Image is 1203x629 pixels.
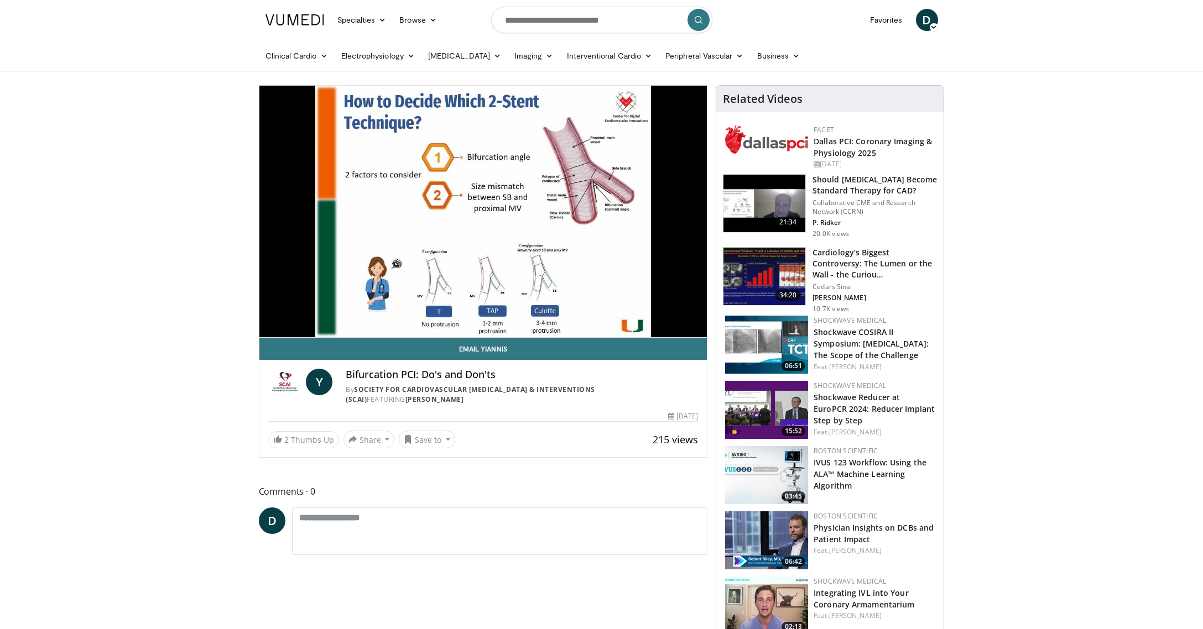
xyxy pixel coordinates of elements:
img: VuMedi Logo [265,14,324,25]
a: Shockwave COSIRA II Symposium: [MEDICAL_DATA]: The Scope of the Challenge [814,327,929,360]
a: Shockwave Medical [814,381,886,390]
a: Business [751,45,807,67]
a: Physician Insights on DCBs and Patient Impact [814,522,934,544]
span: 34:20 [775,290,801,301]
a: Email Yiannis [259,338,707,360]
a: Dallas PCI: Coronary Imaging & Physiology 2025 [814,136,932,158]
p: 10.7K views [813,305,849,313]
video-js: Video Player [259,86,707,338]
p: P. Ridker [813,218,937,227]
a: Peripheral Vascular [659,45,750,67]
a: D [259,507,285,534]
img: Society for Cardiovascular Angiography & Interventions (SCAI) [268,369,302,395]
a: [PERSON_NAME] [829,611,882,620]
span: 06:51 [782,361,805,371]
a: Boston Scientific [814,511,878,521]
a: Boston Scientific [814,446,878,455]
a: Shockwave Medical [814,316,886,325]
a: Specialties [331,9,393,31]
div: Feat. [814,362,935,372]
span: Comments 0 [259,484,708,499]
a: Electrophysiology [335,45,421,67]
a: Imaging [508,45,560,67]
a: D [916,9,938,31]
img: eb63832d-2f75-457d-8c1a-bbdc90eb409c.150x105_q85_crop-smart_upscale.jpg [723,175,805,232]
span: 06:42 [782,557,805,567]
a: [PERSON_NAME] [829,427,882,437]
a: 21:34 Should [MEDICAL_DATA] Become Standard Therapy for CAD? Collaborative CME and Research Netwo... [723,174,937,238]
input: Search topics, interventions [491,7,712,33]
span: 21:34 [775,217,801,228]
button: Save to [399,431,455,448]
p: 20.0K views [813,229,849,238]
a: Integrating IVL into Your Coronary Armamentarium [814,588,914,610]
h4: Related Videos [723,92,803,106]
a: Shockwave Reducer at EuroPCR 2024: Reducer Implant Step by Step [814,392,935,426]
span: 03:45 [782,491,805,501]
a: Favorites [863,9,909,31]
div: [DATE] [668,411,698,421]
span: 2 [284,434,289,445]
a: 06:42 [725,511,808,569]
a: FACET [814,125,834,134]
a: [PERSON_NAME] [405,395,464,404]
img: d453240d-5894-4336-be61-abca2891f366.150x105_q85_crop-smart_upscale.jpg [723,248,805,305]
div: By FEATURING [346,385,698,405]
button: Share [343,431,395,448]
a: Y [306,369,332,395]
a: Interventional Cardio [560,45,659,67]
h3: Cardiology’s Biggest Controversy: The Lumen or the Wall - the Curiou… [813,247,937,280]
img: 3d4c4166-a96d-499e-9f9b-63b7ac983da6.png.150x105_q85_crop-smart_upscale.png [725,511,808,569]
span: 15:52 [782,426,805,436]
a: Shockwave Medical [814,576,886,586]
div: Feat. [814,546,935,555]
a: 2 Thumbs Up [268,431,339,448]
div: Feat. [814,427,935,437]
h3: Should [MEDICAL_DATA] Become Standard Therapy for CAD? [813,174,937,196]
a: [PERSON_NAME] [829,546,882,555]
h4: Bifurcation PCI: Do's and Don'ts [346,369,698,381]
p: [PERSON_NAME] [813,293,937,302]
div: Feat. [814,611,935,621]
img: c35ce14a-3a80-4fd3-b91e-c59d4b4f33e6.150x105_q85_crop-smart_upscale.jpg [725,316,808,374]
p: Cedars Sinai [813,282,937,291]
img: 939357b5-304e-4393-95de-08c51a3c5e2a.png.150x105_q85_autocrop_double_scale_upscale_version-0.2.png [725,125,808,154]
a: Clinical Cardio [259,45,335,67]
div: [DATE] [814,159,935,169]
a: 06:51 [725,316,808,374]
a: 03:45 [725,446,808,504]
a: [MEDICAL_DATA] [421,45,508,67]
a: Browse [393,9,444,31]
span: 215 views [653,433,698,446]
img: a66c217a-745f-4867-a66f-0c610c99ad03.150x105_q85_crop-smart_upscale.jpg [725,446,808,504]
a: [PERSON_NAME] [829,362,882,371]
a: 34:20 Cardiology’s Biggest Controversy: The Lumen or the Wall - the Curiou… Cedars Sinai [PERSON_... [723,247,937,313]
a: 15:52 [725,381,808,439]
p: Collaborative CME and Research Network (CCRN) [813,198,937,216]
a: IVUS 123 Workflow: Using the ALA™ Machine Learning Algorithm [814,457,926,491]
img: fadbcca3-3c72-4f96-a40d-f2c885e80660.150x105_q85_crop-smart_upscale.jpg [725,381,808,439]
a: Society for Cardiovascular [MEDICAL_DATA] & Interventions (SCAI) [346,385,595,404]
